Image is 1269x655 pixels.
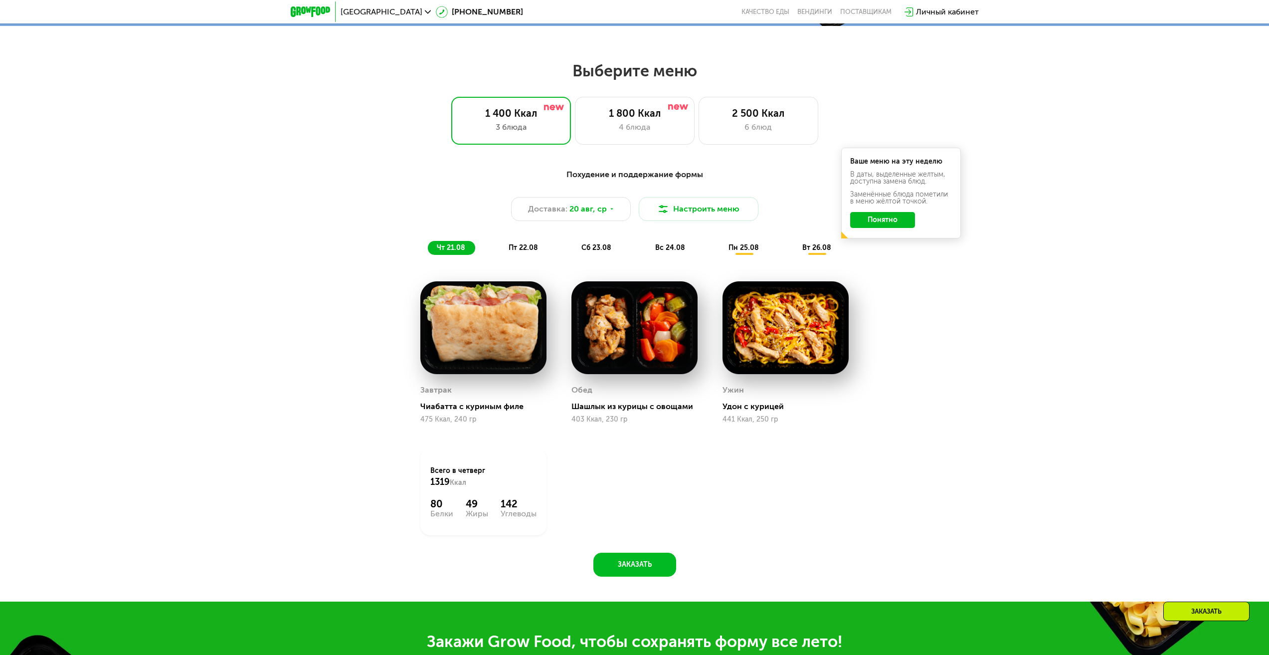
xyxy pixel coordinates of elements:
[850,171,952,185] div: В даты, выделенные желтым, доступна замена блюд.
[420,402,554,412] div: Чиабатта с куриным филе
[655,243,685,252] span: вс 24.08
[501,498,537,510] div: 142
[437,243,465,252] span: чт 21.08
[802,243,831,252] span: вт 26.08
[850,158,952,165] div: Ваше меню на эту неделю
[501,510,537,518] div: Углеводы
[571,383,592,398] div: Обед
[430,476,450,487] span: 1319
[850,191,952,205] div: Заменённые блюда пометили в меню жёлтой точкой.
[430,498,453,510] div: 80
[569,203,607,215] span: 20 авг, ср
[466,498,488,510] div: 49
[420,383,452,398] div: Завтрак
[916,6,979,18] div: Личный кабинет
[341,8,422,16] span: [GEOGRAPHIC_DATA]
[639,197,758,221] button: Настроить меню
[462,107,560,119] div: 1 400 Ккал
[728,243,759,252] span: пн 25.08
[430,466,537,488] div: Всего в четверг
[593,553,676,577] button: Заказать
[709,107,808,119] div: 2 500 Ккал
[840,8,892,16] div: поставщикам
[723,416,849,424] div: 441 Ккал, 250 гр
[797,8,832,16] a: Вендинги
[850,212,915,228] button: Понятно
[741,8,789,16] a: Качество еды
[462,121,560,133] div: 3 блюда
[509,243,538,252] span: пт 22.08
[528,203,567,215] span: Доставка:
[340,169,930,181] div: Похудение и поддержание формы
[466,510,488,518] div: Жиры
[571,402,706,412] div: Шашлык из курицы с овощами
[420,416,546,424] div: 475 Ккал, 240 гр
[585,121,684,133] div: 4 блюда
[581,243,611,252] span: сб 23.08
[585,107,684,119] div: 1 800 Ккал
[436,6,523,18] a: [PHONE_NUMBER]
[430,510,453,518] div: Белки
[723,383,744,398] div: Ужин
[709,121,808,133] div: 6 блюд
[32,61,1237,81] h2: Выберите меню
[571,416,698,424] div: 403 Ккал, 230 гр
[723,402,857,412] div: Удон с курицей
[1163,602,1250,621] div: Заказать
[450,478,466,487] span: Ккал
